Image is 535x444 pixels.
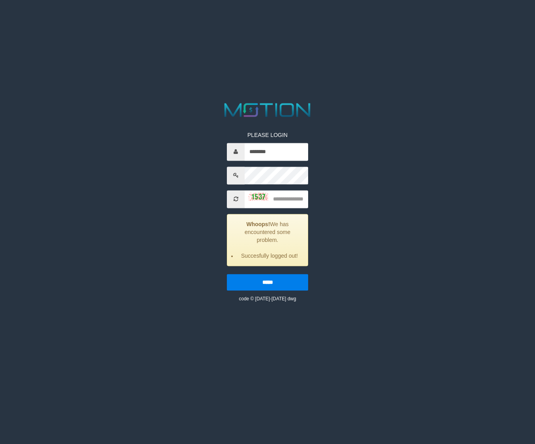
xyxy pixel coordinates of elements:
strong: Whoops! [246,221,270,227]
p: PLEASE LOGIN [227,131,308,139]
img: MOTION_logo.png [221,101,314,119]
li: Succesfully logged out! [237,252,302,260]
small: code © [DATE]-[DATE] dwg [239,296,296,302]
div: We has encountered some problem. [227,214,308,266]
img: captcha [249,193,268,200]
